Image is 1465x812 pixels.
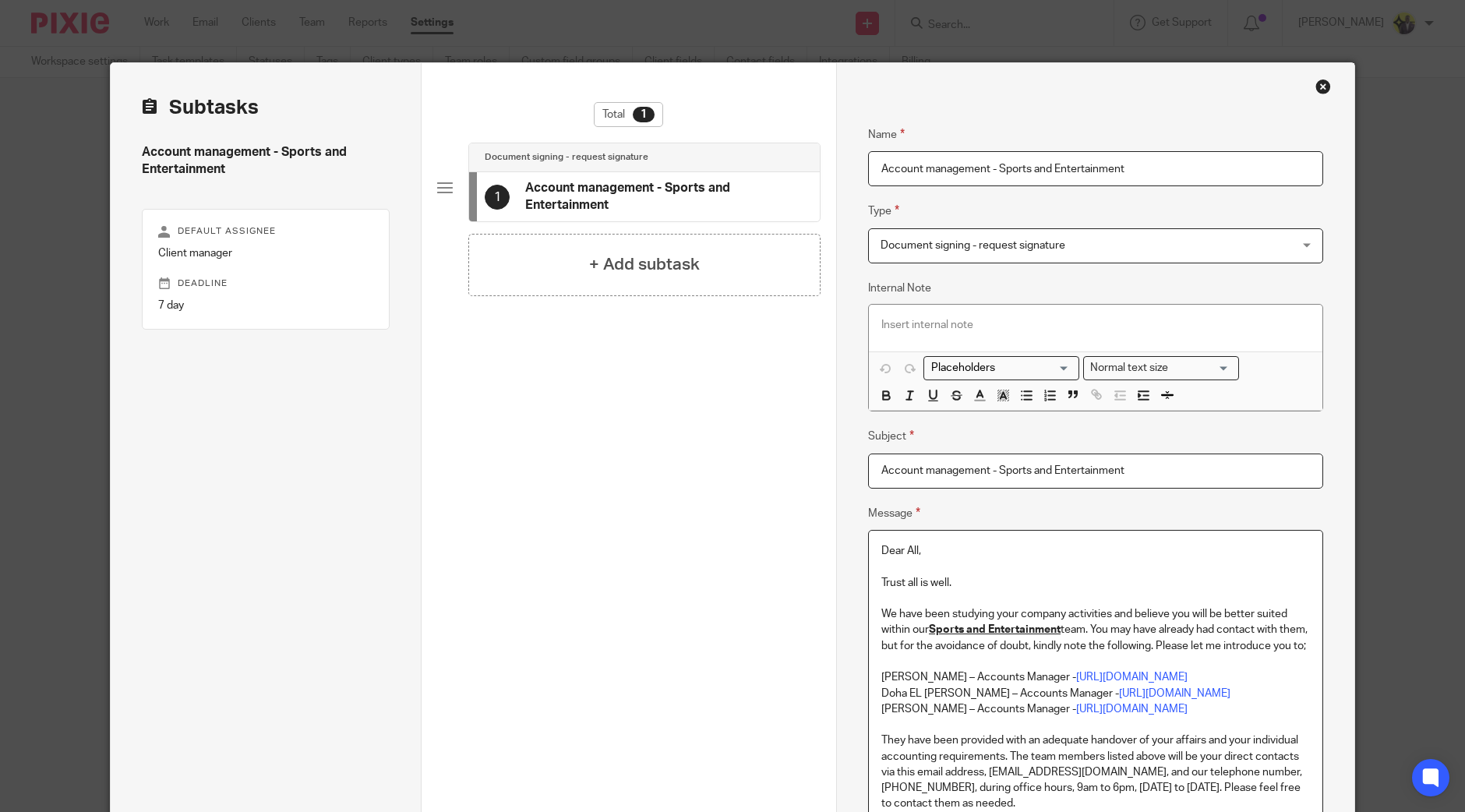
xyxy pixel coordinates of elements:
p: They have been provided with an adequate handover of your affairs and your individual accounting ... [881,733,1310,811]
h4: Account management - Sports and Entertainment [142,144,390,178]
p: Default assignee [158,225,373,238]
div: Close this dialog window [1315,79,1331,94]
label: Type [868,202,899,220]
p: Deadline [158,277,373,290]
h4: Document signing - request signature [485,151,648,164]
h2: Subtasks [142,94,259,121]
div: Placeholders [923,356,1079,380]
p: [PERSON_NAME] – Accounts Manager - [881,669,1310,685]
div: Search for option [923,356,1079,380]
h4: + Add subtask [589,252,700,277]
a: [URL][DOMAIN_NAME] [1076,672,1188,683]
label: Subject [868,427,914,445]
p: Trust all is well. [881,575,1310,591]
div: Text styles [1083,356,1239,380]
span: Normal text size [1087,360,1172,376]
input: Search for option [926,360,1070,376]
label: Message [868,504,920,522]
input: Insert subject [868,454,1323,489]
div: 1 [633,107,655,122]
div: 1 [485,185,510,210]
div: Total [594,102,663,127]
p: Doha EL [PERSON_NAME] – Accounts Manager - [881,686,1310,701]
a: [URL][DOMAIN_NAME] [1119,688,1230,699]
label: Internal Note [868,281,931,296]
u: Sports and Entertainment [929,624,1061,635]
div: Search for option [1083,356,1239,380]
p: Dear All, [881,543,1310,559]
span: Document signing - request signature [881,240,1065,251]
p: Client manager [158,245,373,261]
p: We have been studying your company activities and believe you will be better suited within our te... [881,606,1310,654]
p: [PERSON_NAME] – Accounts Manager - [881,701,1310,717]
input: Search for option [1174,360,1230,376]
h4: Account management - Sports and Entertainment [525,180,804,214]
a: [URL][DOMAIN_NAME] [1076,704,1188,715]
p: 7 day [158,298,373,313]
label: Name [868,125,905,143]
